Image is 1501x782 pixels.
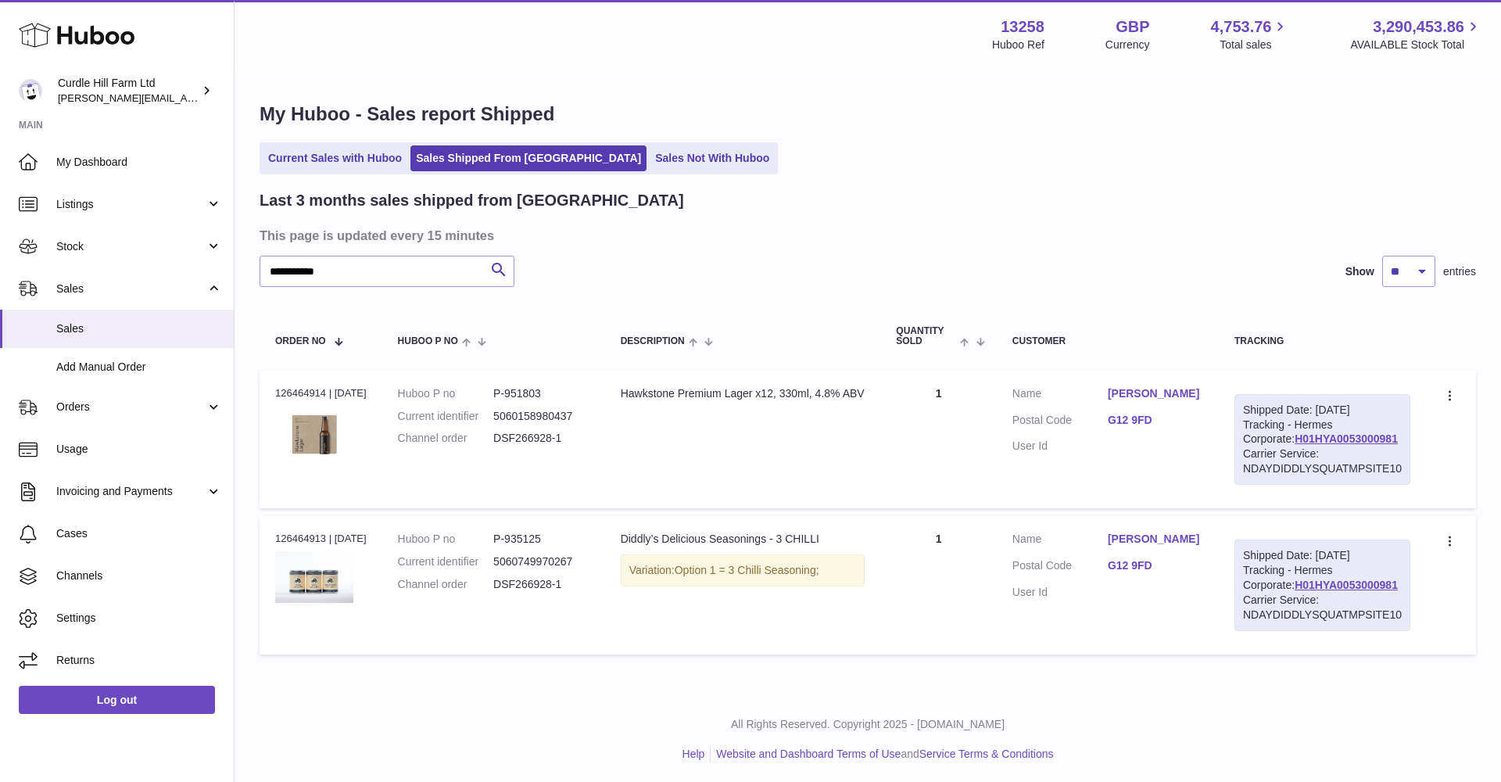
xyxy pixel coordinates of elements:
span: Stock [56,239,206,254]
span: Channels [56,569,222,583]
span: 4,753.76 [1211,16,1272,38]
dd: 5060749970267 [493,554,589,569]
img: EOB_7368EOB.jpg [275,551,353,604]
div: Huboo Ref [992,38,1044,52]
img: miranda@diddlysquatfarmshop.com [19,79,42,102]
dd: P-951803 [493,386,589,401]
span: Sales [56,321,222,336]
dd: 5060158980437 [493,409,589,424]
h3: This page is updated every 15 minutes [260,227,1472,244]
h2: Last 3 months sales shipped from [GEOGRAPHIC_DATA] [260,190,684,211]
span: Total sales [1220,38,1289,52]
span: Huboo P no [398,336,458,346]
span: 3,290,453.86 [1373,16,1464,38]
span: Order No [275,336,326,346]
div: Carrier Service: NDAYDIDDLYSQUATMPSITE10 [1243,447,1402,476]
span: Option 1 = 3 Chilli Seasoning; [675,564,819,576]
a: Log out [19,686,215,714]
li: and [711,747,1053,762]
p: All Rights Reserved. Copyright 2025 - [DOMAIN_NAME] [247,717,1488,732]
div: Hawkstone Premium Lager x12, 330ml, 4.8% ABV [621,386,865,401]
a: G12 9FD [1108,413,1203,428]
a: Sales Shipped From [GEOGRAPHIC_DATA] [410,145,647,171]
span: Settings [56,611,222,626]
span: Sales [56,282,206,296]
dt: Current identifier [398,409,494,424]
label: Show [1345,264,1374,279]
span: Invoicing and Payments [56,484,206,499]
a: [PERSON_NAME] [1108,386,1203,401]
div: Currency [1105,38,1150,52]
span: Add Manual Order [56,360,222,375]
dd: DSF266928-1 [493,431,589,446]
a: Service Terms & Conditions [919,748,1054,760]
span: Listings [56,197,206,212]
td: 1 [880,516,997,654]
dt: Name [1012,386,1108,405]
a: H01HYA0053000981 [1295,579,1398,591]
div: Tracking - Hermes Corporate: [1234,540,1410,630]
dt: Postal Code [1012,413,1108,432]
div: Shipped Date: [DATE] [1243,403,1402,418]
a: Help [682,748,705,760]
dd: DSF266928-1 [493,577,589,592]
a: H01HYA0053000981 [1295,432,1398,445]
a: 4,753.76 Total sales [1211,16,1290,52]
dt: Channel order [398,577,494,592]
span: My Dashboard [56,155,222,170]
div: Tracking - Hermes Corporate: [1234,394,1410,485]
a: G12 9FD [1108,558,1203,573]
dt: Current identifier [398,554,494,569]
a: Sales Not With Huboo [650,145,775,171]
a: Website and Dashboard Terms of Use [716,748,901,760]
strong: 13258 [1001,16,1044,38]
a: Current Sales with Huboo [263,145,407,171]
span: Returns [56,653,222,668]
div: Curdle Hill Farm Ltd [58,76,199,106]
span: Quantity Sold [896,326,956,346]
span: Orders [56,400,206,414]
div: Variation: [621,554,865,586]
strong: GBP [1116,16,1149,38]
dt: Huboo P no [398,386,494,401]
dt: Channel order [398,431,494,446]
dt: User Id [1012,585,1108,600]
span: Description [621,336,685,346]
span: AVAILABLE Stock Total [1350,38,1482,52]
div: 126464914 | [DATE] [275,386,367,400]
h1: My Huboo - Sales report Shipped [260,102,1476,127]
div: Tracking [1234,336,1410,346]
dd: P-935125 [493,532,589,547]
a: 3,290,453.86 AVAILABLE Stock Total [1350,16,1482,52]
span: [PERSON_NAME][EMAIL_ADDRESS][DOMAIN_NAME] [58,91,313,104]
dt: Name [1012,532,1108,551]
div: Carrier Service: NDAYDIDDLYSQUATMPSITE10 [1243,593,1402,622]
div: Diddly’s Delicious Seasonings - 3 CHILLI [621,532,865,547]
dt: Postal Code [1012,558,1108,577]
img: 132581708521438.jpg [275,405,353,464]
span: Usage [56,442,222,457]
div: Customer [1012,336,1203,346]
dt: User Id [1012,439,1108,454]
div: Shipped Date: [DATE] [1243,548,1402,563]
a: [PERSON_NAME] [1108,532,1203,547]
div: 126464913 | [DATE] [275,532,367,546]
dt: Huboo P no [398,532,494,547]
span: Cases [56,526,222,541]
span: entries [1443,264,1476,279]
td: 1 [880,371,997,508]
